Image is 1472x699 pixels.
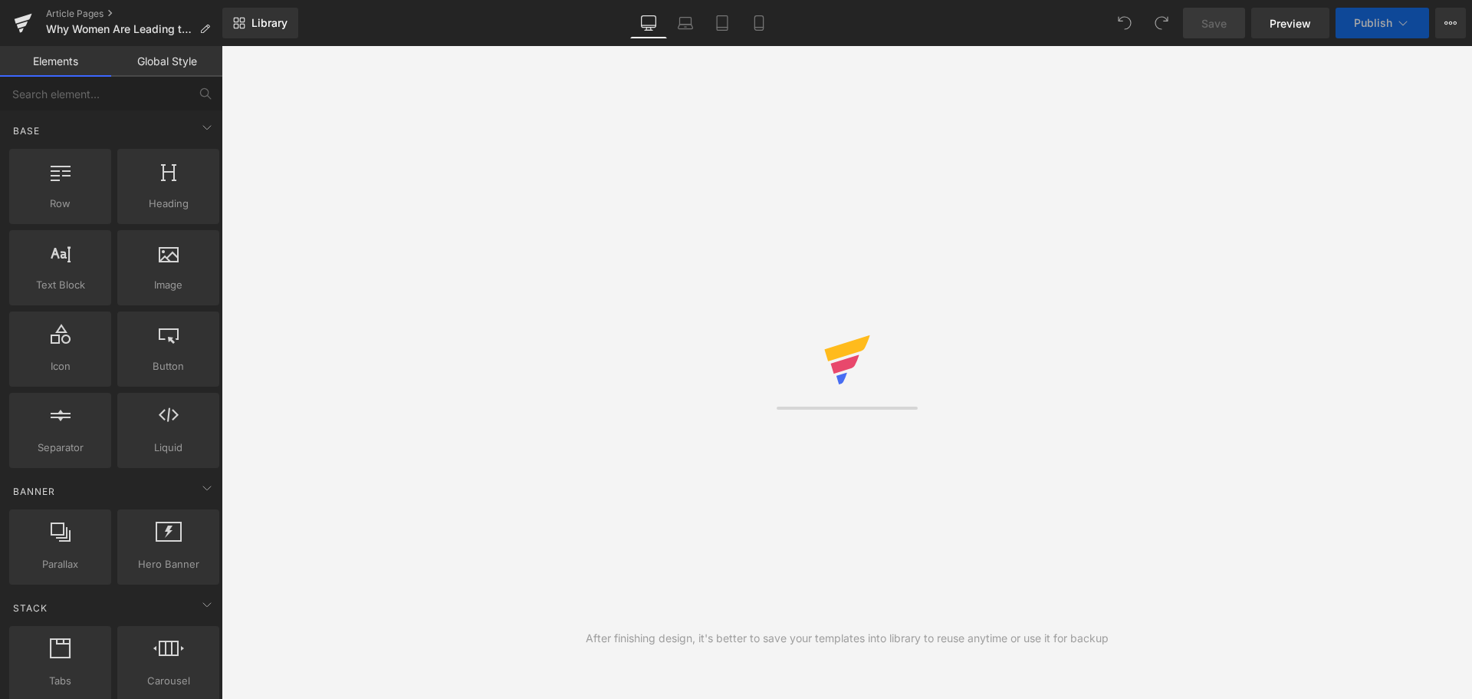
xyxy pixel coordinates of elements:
span: Button [122,358,215,374]
span: Library [251,16,287,30]
a: Tablet [704,8,741,38]
span: Preview [1270,15,1311,31]
span: Row [14,196,107,212]
span: Publish [1354,17,1392,29]
span: Banner [11,484,57,499]
span: Carousel [122,673,215,689]
a: Laptop [667,8,704,38]
span: Separator [14,440,107,456]
span: Hero Banner [122,556,215,572]
span: Why Women Are Leading the Sexual Wellness Revolution [46,23,193,35]
button: Redo [1146,8,1177,38]
div: After finishing design, it's better to save your templates into library to reuse anytime or use i... [586,630,1109,647]
a: Article Pages [46,8,222,20]
span: Image [122,277,215,293]
a: Global Style [111,46,222,77]
a: Desktop [630,8,667,38]
span: Tabs [14,673,107,689]
span: Parallax [14,556,107,572]
span: Heading [122,196,215,212]
span: Text Block [14,277,107,293]
span: Liquid [122,440,215,456]
button: More [1435,8,1466,38]
button: Undo [1109,8,1140,38]
a: New Library [222,8,298,38]
span: Icon [14,358,107,374]
span: Save [1201,15,1227,31]
a: Preview [1251,8,1329,38]
span: Stack [11,601,49,615]
a: Mobile [741,8,777,38]
span: Base [11,124,41,138]
button: Publish [1336,8,1429,38]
